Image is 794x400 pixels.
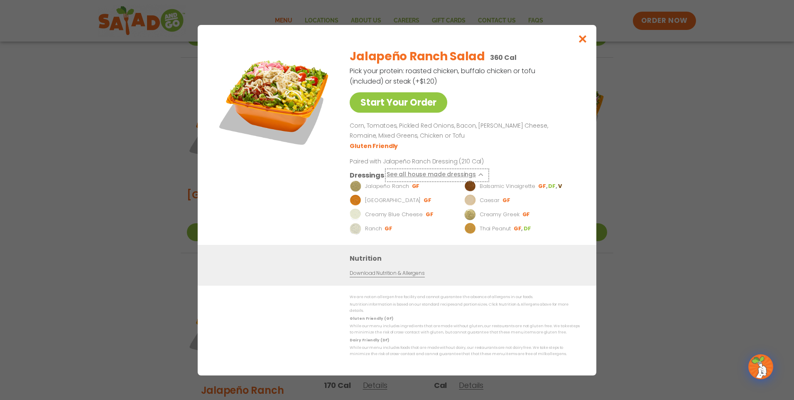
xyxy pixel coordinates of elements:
[216,42,333,158] img: Featured product photo for Jalapeño Ranch Salad
[350,316,393,321] strong: Gluten Friendly (GF)
[464,194,476,206] img: Dressing preview image for Caesar
[365,196,421,204] p: [GEOGRAPHIC_DATA]
[524,225,532,232] li: DF
[480,182,535,190] p: Balsamic Vinaigrette
[749,355,772,378] img: wpChatIcon
[480,196,500,204] p: Caesar
[480,224,511,232] p: Thai Peanut
[350,294,580,300] p: We are not an allergen free facility and cannot guarantee the absence of allergens in our foods.
[350,170,384,180] h3: Dressings
[365,210,423,218] p: Creamy Blue Cheese
[387,170,488,180] button: See all house made dressings
[522,210,531,218] li: GF
[569,25,596,53] button: Close modal
[385,225,393,232] li: GF
[350,194,361,206] img: Dressing preview image for BBQ Ranch
[480,210,520,218] p: Creamy Greek
[350,222,361,234] img: Dressing preview image for Ranch
[350,345,580,358] p: While our menu includes foods that are made without dairy, our restaurants are not dairy free. We...
[538,182,548,190] li: GF
[350,180,361,192] img: Dressing preview image for Jalapeño Ranch
[464,222,476,234] img: Dressing preview image for Thai Peanut
[350,121,576,141] p: Corn, Tomatoes, Pickled Red Onions, Bacon, [PERSON_NAME] Cheese, Romaine, Mixed Greens, Chicken o...
[426,210,434,218] li: GF
[365,182,409,190] p: Jalapeño Ranch
[514,225,524,232] li: GF
[365,224,382,232] p: Ranch
[350,141,399,150] li: Gluten Friendly
[350,269,424,277] a: Download Nutrition & Allergens
[350,253,584,263] h3: Nutrition
[350,208,361,220] img: Dressing preview image for Creamy Blue Cheese
[412,182,421,190] li: GF
[490,52,517,63] p: 360 Cal
[548,182,558,190] li: DF
[464,208,476,220] img: Dressing preview image for Creamy Greek
[350,92,447,113] a: Start Your Order
[350,301,580,314] p: Nutrition information is based on our standard recipes and portion sizes. Click Nutrition & Aller...
[464,180,476,192] img: Dressing preview image for Balsamic Vinaigrette
[350,323,580,336] p: While our menu includes ingredients that are made without gluten, our restaurants are not gluten ...
[350,66,537,86] p: Pick your protein: roasted chicken, buffalo chicken or tofu (included) or steak (+$1.20)
[350,48,485,65] h2: Jalapeño Ranch Salad
[558,182,563,190] li: V
[424,196,432,204] li: GF
[502,196,511,204] li: GF
[350,337,389,342] strong: Dairy Friendly (DF)
[350,157,503,165] p: Paired with Jalapeño Ranch Dressing (210 Cal)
